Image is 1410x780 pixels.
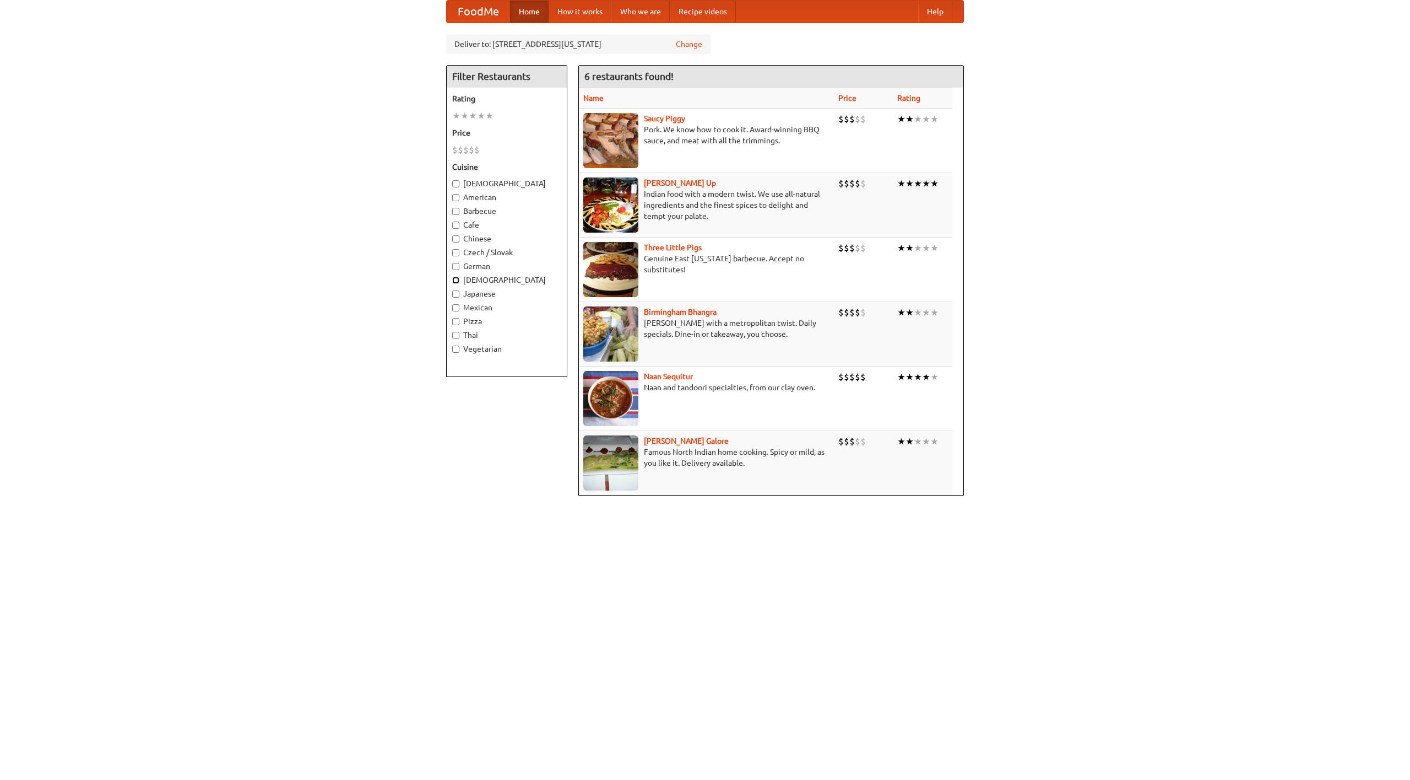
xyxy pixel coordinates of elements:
[905,435,914,448] li: ★
[849,371,855,383] li: $
[583,253,829,275] p: Genuine East [US_STATE] barbecue. Accept no substitutes!
[855,435,860,448] li: $
[583,435,638,491] img: currygalore.jpg
[452,93,561,104] h5: Rating
[838,113,844,125] li: $
[838,306,844,319] li: $
[469,110,477,122] li: ★
[644,372,693,381] a: Naan Sequitur
[905,177,914,190] li: ★
[452,249,459,256] input: Czech / Slovak
[897,371,905,383] li: ★
[897,94,920,103] a: Rating
[905,306,914,319] li: ★
[583,113,638,168] img: saucy.jpg
[855,306,860,319] li: $
[583,177,638,233] img: curryup.jpg
[922,435,930,448] li: ★
[930,306,939,319] li: ★
[860,113,866,125] li: $
[452,247,561,258] label: Czech / Slovak
[918,1,952,23] a: Help
[844,306,849,319] li: $
[452,304,459,311] input: Mexican
[583,318,829,340] p: [PERSON_NAME] with a metropolitan twist. Daily specials. Dine-in or takeaway, you choose.
[855,113,860,125] li: $
[452,332,459,339] input: Thai
[452,316,561,327] label: Pizza
[930,435,939,448] li: ★
[905,242,914,254] li: ★
[897,113,905,125] li: ★
[844,371,849,383] li: $
[452,180,459,187] input: [DEMOGRAPHIC_DATA]
[583,382,829,393] p: Naan and tandoori specialties, from our clay oven.
[838,371,844,383] li: $
[849,242,855,254] li: $
[477,110,485,122] li: ★
[922,306,930,319] li: ★
[447,1,510,23] a: FoodMe
[452,302,561,313] label: Mexican
[469,144,474,156] li: $
[452,235,459,243] input: Chinese
[838,177,844,190] li: $
[452,206,561,217] label: Barbecue
[644,437,729,445] b: [PERSON_NAME] Galore
[922,177,930,190] li: ★
[930,371,939,383] li: ★
[452,208,459,215] input: Barbecue
[644,243,702,252] b: Three Little Pigs
[583,447,829,469] p: Famous North Indian home cooking. Spicy or mild, as you like it. Delivery available.
[930,113,939,125] li: ★
[446,34,711,54] div: Deliver to: [STREET_ADDRESS][US_STATE]
[930,177,939,190] li: ★
[860,177,866,190] li: $
[583,124,829,146] p: Pork. We know how to cook it. Award-winning BBQ sauce, and meat with all the trimmings.
[844,177,849,190] li: $
[897,435,905,448] li: ★
[460,110,469,122] li: ★
[849,306,855,319] li: $
[463,144,469,156] li: $
[676,39,702,50] a: Change
[897,177,905,190] li: ★
[452,291,459,298] input: Japanese
[452,277,459,284] input: [DEMOGRAPHIC_DATA]
[914,435,922,448] li: ★
[905,371,914,383] li: ★
[485,110,493,122] li: ★
[452,318,459,325] input: Pizza
[849,177,855,190] li: $
[897,242,905,254] li: ★
[583,94,604,103] a: Name
[914,371,922,383] li: ★
[452,219,561,230] label: Cafe
[849,435,855,448] li: $
[838,242,844,254] li: $
[844,242,849,254] li: $
[549,1,611,23] a: How it works
[860,242,866,254] li: $
[452,178,561,189] label: [DEMOGRAPHIC_DATA]
[838,435,844,448] li: $
[922,242,930,254] li: ★
[452,194,459,201] input: American
[844,435,849,448] li: $
[452,233,561,244] label: Chinese
[860,371,866,383] li: $
[452,192,561,203] label: American
[644,179,716,187] a: [PERSON_NAME] Up
[583,189,829,222] p: Indian food with a modern twist. We use all-natural ingredients and the finest spices to delight ...
[914,306,922,319] li: ★
[452,263,459,270] input: German
[905,113,914,125] li: ★
[914,113,922,125] li: ★
[452,144,458,156] li: $
[644,114,685,123] a: Saucy Piggy
[855,242,860,254] li: $
[860,435,866,448] li: $
[844,113,849,125] li: $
